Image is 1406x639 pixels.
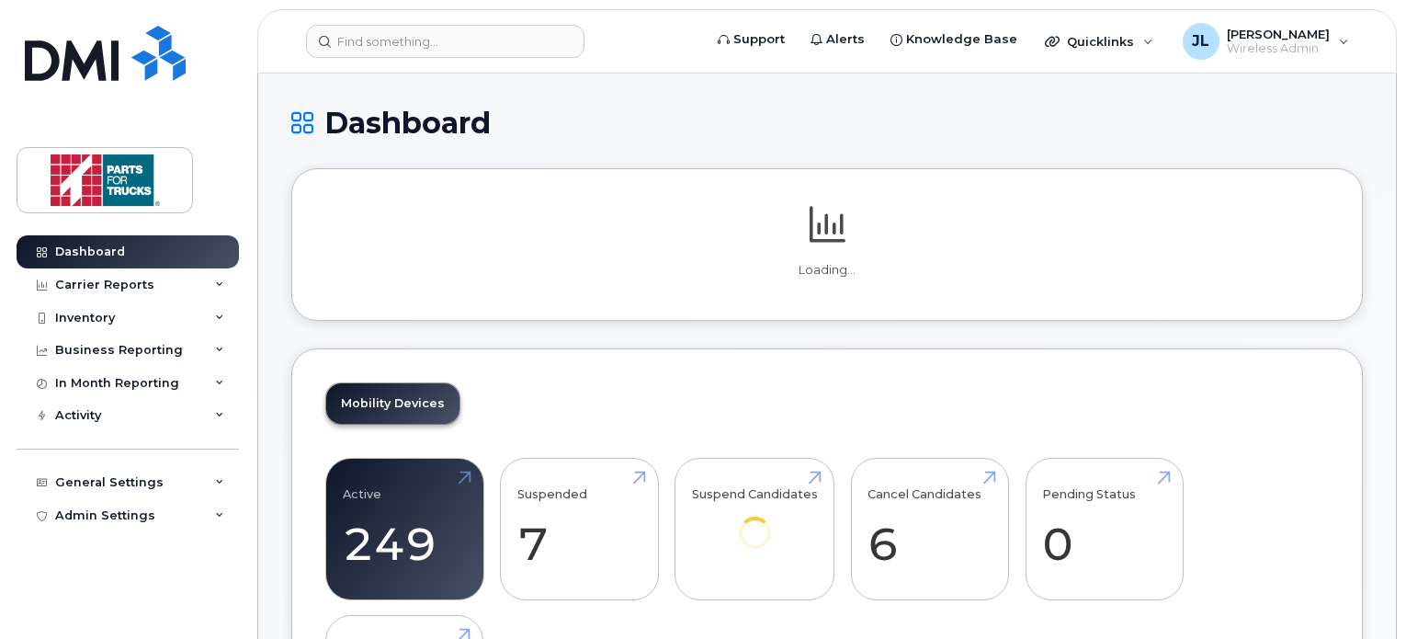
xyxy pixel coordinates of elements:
[517,469,641,590] a: Suspended 7
[325,262,1329,279] p: Loading...
[692,469,818,575] a: Suspend Candidates
[867,469,992,590] a: Cancel Candidates 6
[291,107,1363,139] h1: Dashboard
[1042,469,1166,590] a: Pending Status 0
[326,383,459,424] a: Mobility Devices
[343,469,467,590] a: Active 249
